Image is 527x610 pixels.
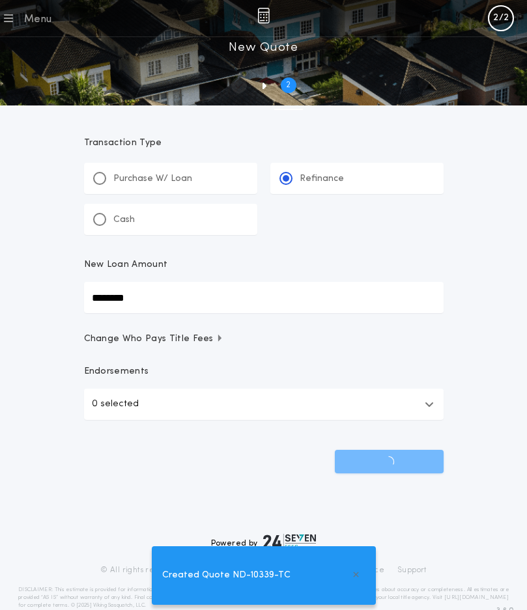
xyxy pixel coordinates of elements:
div: Menu [23,12,51,27]
button: 0 selected [84,389,444,420]
p: Refinance [300,173,344,186]
h1: New Quote [229,37,298,58]
p: 0 selected [92,396,139,412]
p: Cash [113,214,135,227]
p: Endorsements [84,365,444,378]
p: Transaction Type [84,137,444,150]
div: Powered by [211,534,317,549]
img: img [257,8,270,23]
button: Change Who Pays Title Fees [84,333,444,346]
span: Created Quote ND-10339-TC [162,568,291,583]
input: New Loan Amount [84,282,444,313]
span: Change Who Pays Title Fees [84,333,224,346]
p: Purchase W/ Loan [113,173,192,186]
img: logo [263,534,317,549]
p: New Loan Amount [84,258,168,271]
h2: 2 [286,80,291,90]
